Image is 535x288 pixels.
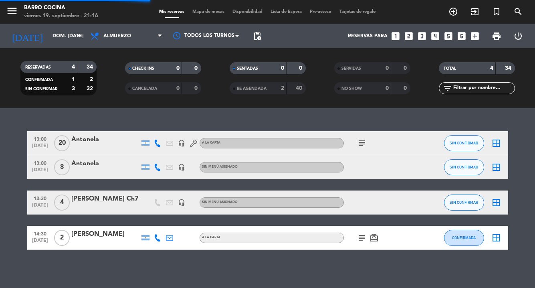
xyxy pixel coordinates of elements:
span: pending_actions [252,31,262,41]
i: headset_mic [178,164,185,171]
i: power_settings_new [513,31,523,41]
strong: 0 [404,65,408,71]
strong: 32 [87,86,95,91]
span: Mis reservas [155,10,188,14]
span: CHECK INS [132,67,154,71]
div: Antonela [71,158,139,169]
i: border_all [491,198,501,207]
button: SIN CONFIRMAR [444,159,484,175]
span: [DATE] [30,167,50,176]
span: print [492,31,501,41]
i: subject [357,233,367,243]
strong: 0 [404,85,408,91]
i: headset_mic [178,199,185,206]
i: looks_5 [443,31,454,41]
span: 13:00 [30,134,50,143]
i: border_all [491,138,501,148]
i: looks_4 [430,31,440,41]
span: SIN CONFIRMAR [450,165,478,169]
span: Lista de Espera [266,10,306,14]
strong: 0 [176,85,180,91]
i: add_circle_outline [448,7,458,16]
i: border_all [491,162,501,172]
strong: 0 [176,65,180,71]
i: [DATE] [6,27,48,45]
i: card_giftcard [369,233,379,243]
span: Mapa de mesas [188,10,228,14]
span: Pre-acceso [306,10,335,14]
strong: 40 [296,85,304,91]
strong: 34 [505,65,513,71]
strong: 3 [72,86,75,91]
span: Sin menú asignado [202,165,238,168]
strong: 0 [281,65,284,71]
input: Filtrar por nombre... [452,84,515,93]
span: RE AGENDADA [237,87,266,91]
span: Disponibilidad [228,10,266,14]
span: [DATE] [30,143,50,152]
span: CONFIRMADA [25,78,53,82]
span: Almuerzo [103,33,131,39]
div: Antonela [71,134,139,145]
strong: 4 [72,64,75,70]
strong: 34 [87,64,95,70]
div: viernes 19. septiembre - 21:16 [24,12,98,20]
span: 13:00 [30,158,50,167]
i: looks_3 [417,31,427,41]
div: LOG OUT [507,24,529,48]
i: arrow_drop_down [75,31,84,41]
span: SIN CONFIRMAR [450,141,478,145]
span: A LA CARTA [202,141,220,144]
span: 8 [54,159,70,175]
span: [DATE] [30,203,50,212]
span: 13:30 [30,193,50,203]
span: SIN CONFIRMAR [450,200,478,205]
i: turned_in_not [492,7,501,16]
span: TOTAL [444,67,456,71]
strong: 0 [194,65,199,71]
button: SIN CONFIRMAR [444,195,484,211]
span: SENTADAS [237,67,258,71]
span: Reservas para [348,33,388,39]
span: 2 [54,230,70,246]
span: 20 [54,135,70,151]
strong: 0 [299,65,304,71]
strong: 1 [72,77,75,82]
i: menu [6,5,18,17]
span: Tarjetas de regalo [335,10,380,14]
button: menu [6,5,18,20]
span: NO SHOW [341,87,362,91]
i: search [513,7,523,16]
span: 14:30 [30,229,50,238]
div: Barro Cocina [24,4,98,12]
span: A LA CARTA [202,236,220,239]
div: [PERSON_NAME] [71,229,139,239]
span: RESERVADAS [25,65,51,69]
span: Sin menú asignado [202,201,238,204]
i: border_all [491,233,501,243]
strong: 0 [194,85,199,91]
button: CONFIRMADA [444,230,484,246]
button: SIN CONFIRMAR [444,135,484,151]
i: looks_6 [456,31,467,41]
strong: 2 [90,77,95,82]
span: CONFIRMADA [452,235,476,240]
strong: 0 [386,85,389,91]
div: [PERSON_NAME] Ch7 [71,194,139,204]
i: looks_one [390,31,401,41]
i: filter_list [443,83,452,93]
i: exit_to_app [470,7,480,16]
span: SIN CONFIRMAR [25,87,57,91]
span: [DATE] [30,238,50,247]
i: add_box [470,31,480,41]
i: looks_two [404,31,414,41]
strong: 0 [386,65,389,71]
span: SERVIDAS [341,67,361,71]
strong: 4 [490,65,493,71]
span: 4 [54,195,70,211]
span: CANCELADA [132,87,157,91]
i: headset_mic [178,140,185,147]
i: subject [357,138,367,148]
strong: 2 [281,85,284,91]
